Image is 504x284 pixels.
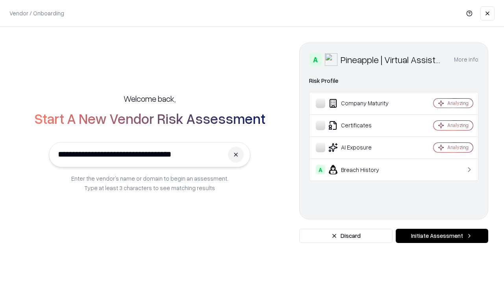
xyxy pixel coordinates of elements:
p: Enter the vendor’s name or domain to begin an assessment. Type at least 3 characters to see match... [71,174,228,192]
div: Risk Profile [309,76,478,86]
button: More info [454,52,478,67]
div: A [309,53,322,66]
div: Breach History [316,165,410,174]
div: AI Exposure [316,143,410,152]
img: Pineapple | Virtual Assistant Agency [325,53,337,66]
div: Analyzing [447,100,469,106]
div: A [316,165,325,174]
h2: Start A New Vendor Risk Assessment [34,110,265,126]
button: Discard [299,229,393,243]
div: Company Maturity [316,99,410,108]
div: Analyzing [447,144,469,151]
div: Pineapple | Virtual Assistant Agency [341,53,445,66]
h5: Welcome back, [124,93,176,104]
button: Initiate Assessment [396,229,488,243]
p: Vendor / Onboarding [9,9,64,17]
div: Analyzing [447,122,469,129]
div: Certificates [316,121,410,130]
